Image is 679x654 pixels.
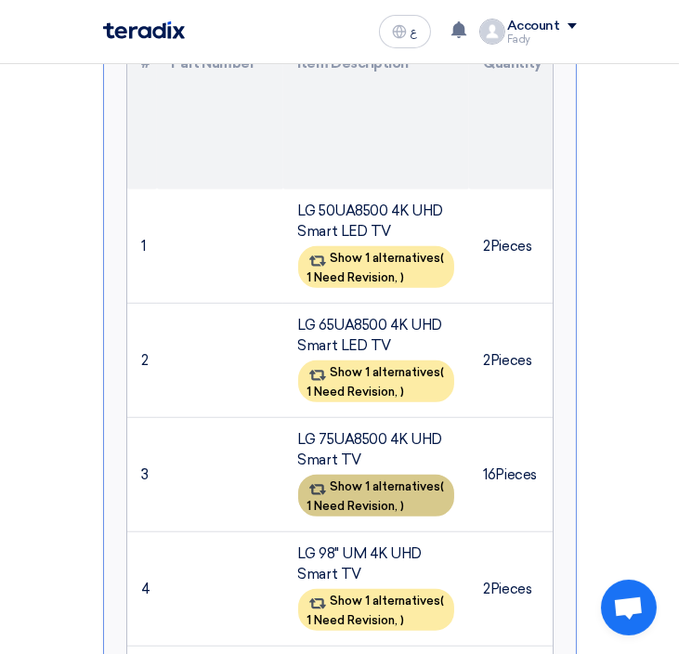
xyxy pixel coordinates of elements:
[298,315,454,357] div: LG 65UA8500 4K UHD Smart LED TV
[298,543,454,585] div: LG 98" UM 4K UHD Smart TV
[127,190,157,304] td: 1
[484,352,491,369] span: 2
[307,270,398,284] span: 1 Need Revision,
[401,499,405,513] span: )
[469,531,566,646] td: Pieces
[411,25,417,38] span: ع
[307,613,398,627] span: 1 Need Revision,
[469,303,566,417] td: Pieces
[507,34,577,45] div: Fady
[298,201,454,242] div: LG 50UA8500 4K UHD Smart LED TV
[484,581,491,597] span: 2
[479,19,505,45] img: profile_test.png
[298,360,454,402] div: Show 1 alternatives
[441,479,445,493] span: (
[441,594,445,608] span: (
[127,417,157,531] td: 3
[379,15,431,48] button: ع
[127,531,157,646] td: 4
[298,475,454,517] div: Show 1 alternatives
[401,270,405,284] span: )
[601,580,657,635] div: Open chat
[307,499,398,513] span: 1 Need Revision,
[441,365,445,379] span: (
[469,190,566,304] td: Pieces
[484,238,491,255] span: 2
[507,19,560,34] div: Account
[484,466,496,483] span: 16
[298,246,454,288] div: Show 1 alternatives
[298,429,454,471] div: LG 75UA8500 4K UHD Smart TV
[401,613,405,627] span: )
[127,303,157,417] td: 2
[401,385,405,399] span: )
[469,417,566,531] td: Pieces
[103,21,185,39] img: Teradix logo
[298,589,454,631] div: Show 1 alternatives
[441,251,445,265] span: (
[307,385,398,399] span: 1 Need Revision,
